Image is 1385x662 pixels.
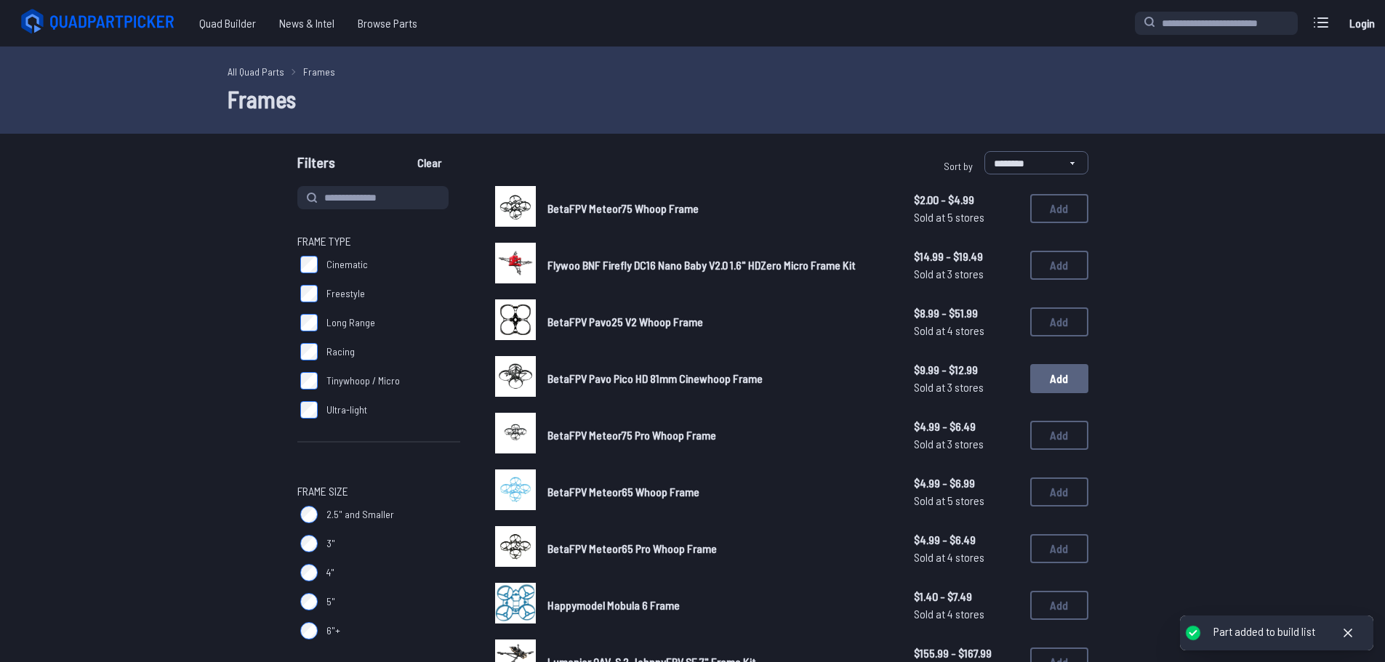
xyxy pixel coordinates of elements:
[495,526,536,567] img: image
[326,286,365,301] span: Freestyle
[1213,624,1315,639] div: Part added to build list
[914,588,1019,605] span: $1.40 - $7.49
[300,372,318,389] input: Tinywhoop / Micro
[300,314,318,331] input: Long Range
[1030,364,1088,393] button: Add
[1030,591,1088,620] button: Add
[495,356,536,401] a: image
[914,191,1019,209] span: $2.00 - $4.99
[495,413,536,458] a: image
[303,64,335,79] a: Frames
[547,258,856,272] span: Flywoo BNF Firefly DC16 Nano Baby V2.0 1.6" HDZero Micro Frame Kit
[914,475,1019,492] span: $4.99 - $6.99
[495,186,536,231] a: image
[914,605,1019,623] span: Sold at 4 stores
[547,200,891,217] a: BetaFPV Meteor75 Whoop Frame
[326,257,368,272] span: Cinematic
[914,322,1019,339] span: Sold at 4 stores
[547,257,891,274] a: Flywoo BNF Firefly DC16 Nano Baby V2.0 1.6" HDZero Micro Frame Kit
[914,304,1019,322] span: $8.99 - $51.99
[495,583,536,623] img: image
[188,9,268,38] a: Quad Builder
[547,370,891,387] a: BetaFPV Pavo Pico HD 81mm Cinewhoop Frame
[547,541,717,555] span: BetaFPV Meteor65 Pro Whoop Frame
[326,374,400,388] span: Tinywhoop / Micro
[495,583,536,628] a: image
[228,64,284,79] a: All Quad Parts
[914,492,1019,509] span: Sold at 5 stores
[326,623,340,638] span: 6"+
[914,361,1019,379] span: $9.99 - $12.99
[326,344,355,359] span: Racing
[300,256,318,273] input: Cinematic
[326,315,375,330] span: Long Range
[300,401,318,419] input: Ultra-light
[547,597,891,614] a: Happymodel Mobula 6 Frame
[326,565,334,580] span: 4"
[1030,534,1088,563] button: Add
[547,428,716,442] span: BetaFPV Meteor75 Pro Whoop Frame
[914,531,1019,549] span: $4.99 - $6.49
[914,418,1019,435] span: $4.99 - $6.49
[1030,421,1088,450] button: Add
[495,186,536,227] img: image
[547,313,891,331] a: BetaFPV Pavo25 V2 Whoop Frame
[326,507,394,522] span: 2.5" and Smaller
[547,427,891,444] a: BetaFPV Meteor75 Pro Whoop Frame
[547,483,891,501] a: BetaFPV Meteor65 Whoop Frame
[495,469,536,510] img: image
[495,413,536,453] img: image
[1030,307,1088,336] button: Add
[914,379,1019,396] span: Sold at 3 stores
[495,243,536,283] img: image
[944,160,973,172] span: Sort by
[300,535,318,552] input: 3"
[914,645,1019,662] span: $155.99 - $167.99
[1030,251,1088,280] button: Add
[495,526,536,571] a: image
[914,209,1019,226] span: Sold at 5 stores
[914,435,1019,453] span: Sold at 3 stores
[495,299,536,344] a: image
[297,151,335,180] span: Filters
[300,343,318,360] input: Racing
[326,594,335,609] span: 5"
[228,81,1158,116] h1: Frames
[914,265,1019,283] span: Sold at 3 stores
[346,9,429,38] a: Browse Parts
[547,485,699,498] span: BetaFPV Meteor65 Whoop Frame
[547,201,699,215] span: BetaFPV Meteor75 Whoop Frame
[300,622,318,639] input: 6"+
[495,356,536,397] img: image
[300,593,318,610] input: 5"
[300,564,318,581] input: 4"
[984,151,1088,174] select: Sort by
[547,371,763,385] span: BetaFPV Pavo Pico HD 81mm Cinewhoop Frame
[297,233,351,250] span: Frame Type
[1030,194,1088,223] button: Add
[268,9,346,38] a: News & Intel
[495,299,536,340] img: image
[914,549,1019,566] span: Sold at 4 stores
[1344,9,1379,38] a: Login
[326,403,367,417] span: Ultra-light
[300,285,318,302] input: Freestyle
[1030,477,1088,506] button: Add
[914,248,1019,265] span: $14.99 - $19.49
[495,469,536,514] a: image
[297,483,348,500] span: Frame Size
[300,506,318,523] input: 2.5" and Smaller
[326,536,335,551] span: 3"
[495,243,536,288] a: image
[405,151,454,174] button: Clear
[547,315,703,328] span: BetaFPV Pavo25 V2 Whoop Frame
[547,540,891,557] a: BetaFPV Meteor65 Pro Whoop Frame
[547,598,680,612] span: Happymodel Mobula 6 Frame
